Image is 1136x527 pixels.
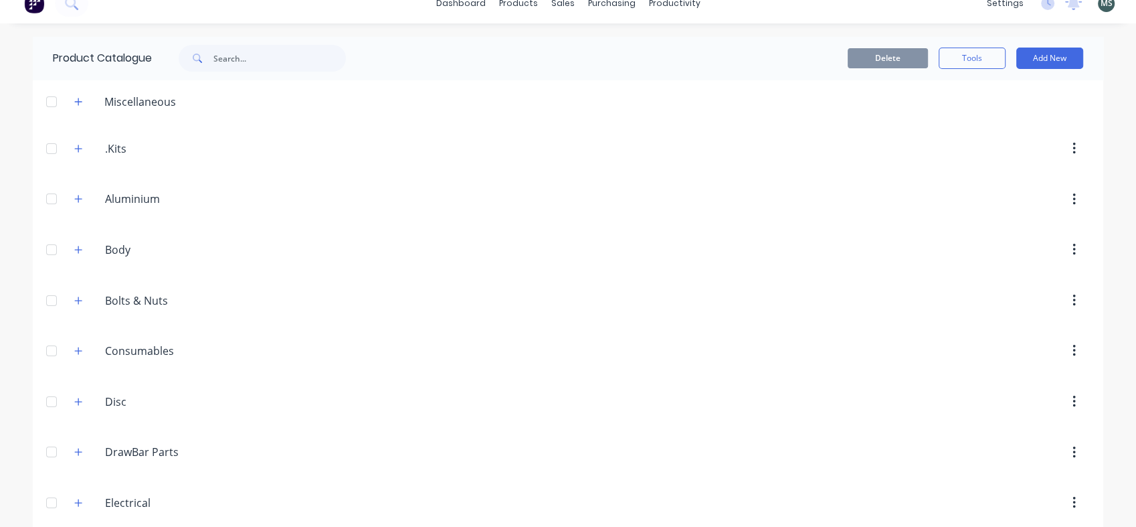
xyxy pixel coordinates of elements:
[105,394,264,410] input: Enter category name
[105,343,264,359] input: Enter category name
[105,141,264,157] input: Enter category name
[1016,48,1083,69] button: Add New
[939,48,1006,69] button: Tools
[105,444,264,460] input: Enter category name
[105,191,264,207] input: Enter category name
[94,94,187,110] div: Miscellaneous
[105,293,264,309] input: Enter category name
[848,48,928,68] button: Delete
[105,495,264,511] input: Enter category name
[105,242,264,258] input: Enter category name
[33,37,152,80] div: Product Catalogue
[213,45,346,72] input: Search...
